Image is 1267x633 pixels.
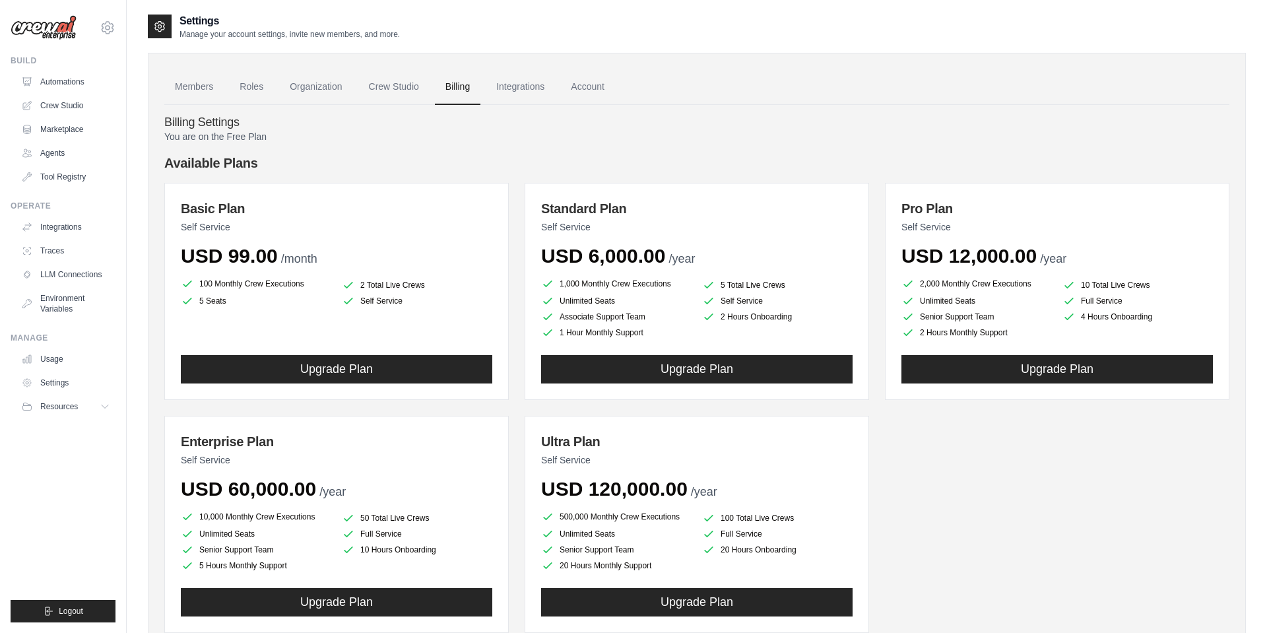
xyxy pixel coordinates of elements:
[901,276,1052,292] li: 2,000 Monthly Crew Executions
[901,220,1213,234] p: Self Service
[16,396,115,417] button: Resources
[901,245,1037,267] span: USD 12,000.00
[541,543,692,556] li: Senior Support Team
[702,527,853,541] li: Full Service
[181,245,278,267] span: USD 99.00
[164,116,1229,130] h4: Billing Settings
[319,485,346,498] span: /year
[181,294,331,308] li: 5 Seats
[541,527,692,541] li: Unlimited Seats
[901,326,1052,339] li: 2 Hours Monthly Support
[901,199,1213,218] h3: Pro Plan
[342,294,492,308] li: Self Service
[901,310,1052,323] li: Senior Support Team
[541,478,688,500] span: USD 120,000.00
[11,201,115,211] div: Operate
[541,199,853,218] h3: Standard Plan
[11,333,115,343] div: Manage
[164,69,224,105] a: Members
[901,294,1052,308] li: Unlimited Seats
[541,276,692,292] li: 1,000 Monthly Crew Executions
[358,69,430,105] a: Crew Studio
[541,432,853,451] h3: Ultra Plan
[541,355,853,383] button: Upgrade Plan
[179,29,400,40] p: Manage your account settings, invite new members, and more.
[560,69,615,105] a: Account
[181,355,492,383] button: Upgrade Plan
[1062,279,1213,292] li: 10 Total Live Crews
[181,478,316,500] span: USD 60,000.00
[179,13,400,29] h2: Settings
[342,512,492,525] li: 50 Total Live Crews
[16,166,115,187] a: Tool Registry
[435,69,480,105] a: Billing
[40,401,78,412] span: Resources
[541,294,692,308] li: Unlimited Seats
[16,288,115,319] a: Environment Variables
[342,279,492,292] li: 2 Total Live Crews
[181,432,492,451] h3: Enterprise Plan
[16,240,115,261] a: Traces
[164,154,1229,172] h4: Available Plans
[16,349,115,370] a: Usage
[541,220,853,234] p: Self Service
[668,252,695,265] span: /year
[11,600,115,622] button: Logout
[16,264,115,285] a: LLM Connections
[541,588,853,616] button: Upgrade Plan
[691,485,717,498] span: /year
[486,69,555,105] a: Integrations
[229,69,274,105] a: Roles
[11,55,115,66] div: Build
[702,294,853,308] li: Self Service
[181,220,492,234] p: Self Service
[1062,294,1213,308] li: Full Service
[702,279,853,292] li: 5 Total Live Crews
[181,543,331,556] li: Senior Support Team
[541,326,692,339] li: 1 Hour Monthly Support
[181,559,331,572] li: 5 Hours Monthly Support
[11,15,77,40] img: Logo
[16,372,115,393] a: Settings
[1040,252,1066,265] span: /year
[541,453,853,467] p: Self Service
[16,143,115,164] a: Agents
[16,95,115,116] a: Crew Studio
[181,276,331,292] li: 100 Monthly Crew Executions
[541,310,692,323] li: Associate Support Team
[342,543,492,556] li: 10 Hours Onboarding
[342,527,492,541] li: Full Service
[16,119,115,140] a: Marketplace
[702,512,853,525] li: 100 Total Live Crews
[16,71,115,92] a: Automations
[59,606,83,616] span: Logout
[279,69,352,105] a: Organization
[1062,310,1213,323] li: 4 Hours Onboarding
[164,130,1229,143] p: You are on the Free Plan
[541,509,692,525] li: 500,000 Monthly Crew Executions
[16,217,115,238] a: Integrations
[901,355,1213,383] button: Upgrade Plan
[702,543,853,556] li: 20 Hours Onboarding
[181,199,492,218] h3: Basic Plan
[702,310,853,323] li: 2 Hours Onboarding
[181,453,492,467] p: Self Service
[181,527,331,541] li: Unlimited Seats
[541,245,665,267] span: USD 6,000.00
[541,559,692,572] li: 20 Hours Monthly Support
[181,588,492,616] button: Upgrade Plan
[281,252,317,265] span: /month
[181,509,331,525] li: 10,000 Monthly Crew Executions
